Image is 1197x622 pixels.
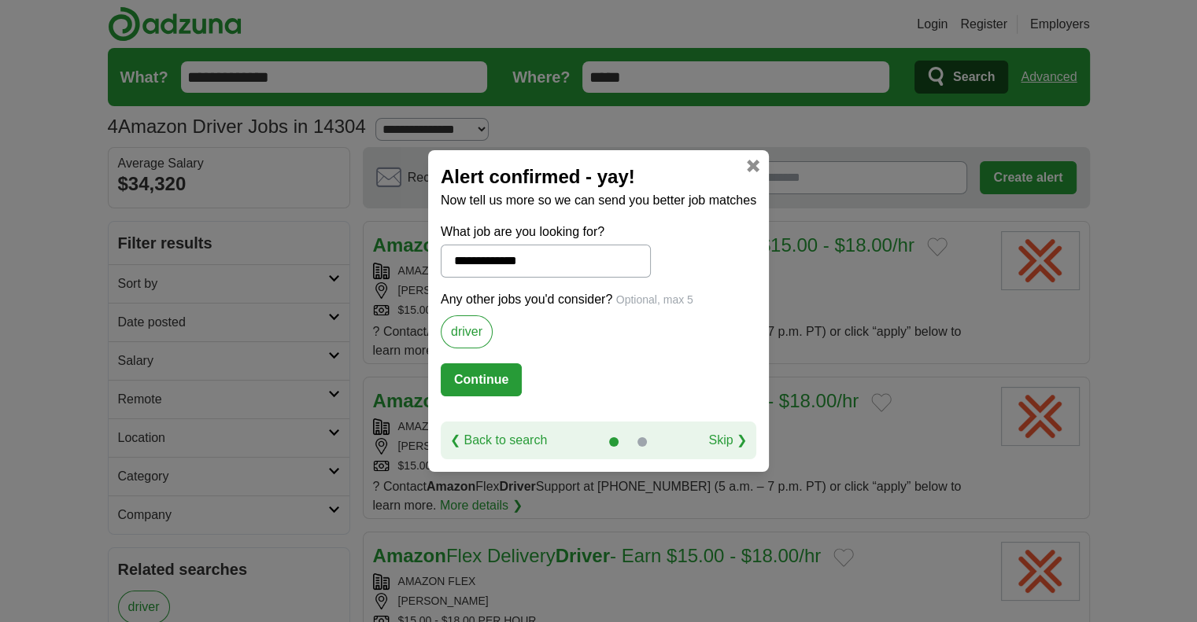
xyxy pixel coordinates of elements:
[441,315,493,348] label: driver
[708,431,747,450] a: Skip ❯
[441,290,756,309] p: Any other jobs you'd consider?
[441,163,756,191] h2: Alert confirmed - yay!
[441,363,522,396] button: Continue
[441,191,756,210] p: Now tell us more so we can send you better job matches
[450,431,547,450] a: ❮ Back to search
[616,293,693,306] span: Optional, max 5
[441,223,651,241] label: What job are you looking for?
